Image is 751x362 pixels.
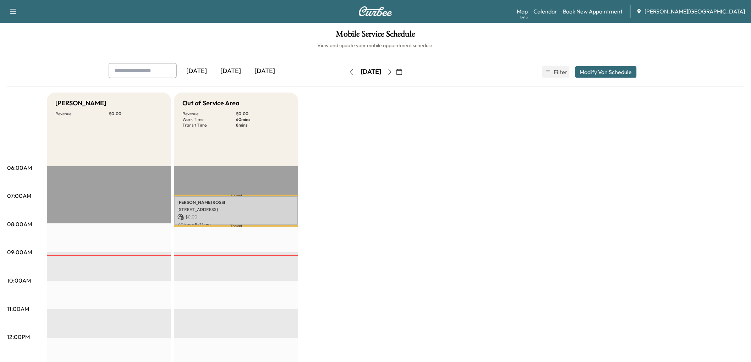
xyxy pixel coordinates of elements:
p: Revenue [182,111,236,117]
p: $ 0.00 [177,214,295,220]
a: Book New Appointment [563,7,623,16]
p: 60 mins [236,117,290,122]
h5: Out of Service Area [182,98,240,108]
a: Calendar [533,7,557,16]
button: Filter [542,66,570,78]
h1: Mobile Service Schedule [7,30,744,42]
p: Transit Time [182,122,236,128]
div: [DATE] [214,63,248,79]
h6: View and update your mobile appointment schedule. [7,42,744,49]
p: Work Time [182,117,236,122]
p: 09:00AM [7,248,32,256]
img: Curbee Logo [358,6,393,16]
p: Travel [174,225,298,227]
div: Beta [520,15,528,20]
p: Revenue [55,111,109,117]
p: 8 mins [236,122,290,128]
p: [PERSON_NAME] ROSSI [177,200,295,205]
p: $ 0.00 [109,111,163,117]
span: Filter [554,68,566,76]
p: 06:00AM [7,163,32,172]
p: 08:00AM [7,220,32,228]
p: [STREET_ADDRESS] [177,207,295,212]
div: [DATE] [180,63,214,79]
p: 10:00AM [7,276,31,285]
p: 11:00AM [7,305,29,313]
p: 12:00PM [7,333,30,341]
p: $ 0.00 [236,111,290,117]
p: 7:03 am - 8:03 am [177,222,295,227]
p: Travel [174,195,298,196]
a: MapBeta [517,7,528,16]
div: [DATE] [361,67,381,76]
span: [PERSON_NAME][GEOGRAPHIC_DATA] [645,7,745,16]
p: 07:00AM [7,191,31,200]
button: Modify Van Schedule [575,66,637,78]
div: [DATE] [248,63,282,79]
h5: [PERSON_NAME] [55,98,106,108]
